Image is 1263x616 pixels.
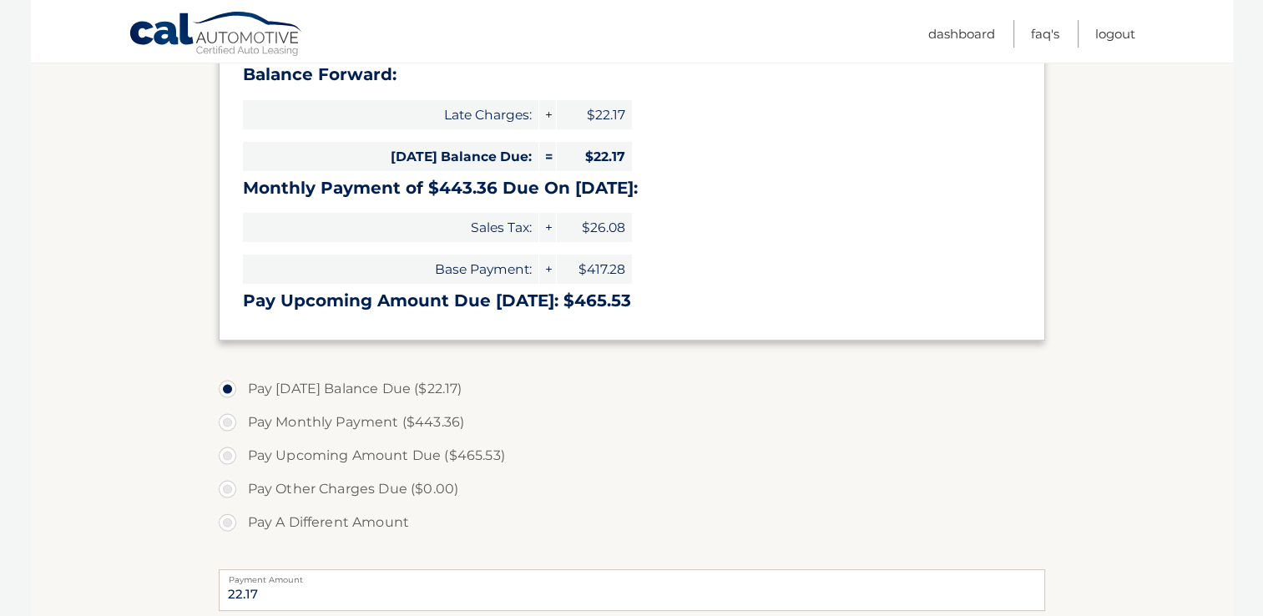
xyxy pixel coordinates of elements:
[129,11,304,59] a: Cal Automotive
[243,290,1021,311] h3: Pay Upcoming Amount Due [DATE]: $465.53
[539,255,556,284] span: +
[557,255,632,284] span: $417.28
[1095,20,1135,48] a: Logout
[219,569,1045,611] input: Payment Amount
[557,142,632,171] span: $22.17
[539,100,556,129] span: +
[928,20,995,48] a: Dashboard
[219,406,1045,439] label: Pay Monthly Payment ($443.36)
[243,142,538,171] span: [DATE] Balance Due:
[243,213,538,242] span: Sales Tax:
[557,213,632,242] span: $26.08
[539,142,556,171] span: =
[219,372,1045,406] label: Pay [DATE] Balance Due ($22.17)
[219,506,1045,539] label: Pay A Different Amount
[243,255,538,284] span: Base Payment:
[219,439,1045,472] label: Pay Upcoming Amount Due ($465.53)
[243,178,1021,199] h3: Monthly Payment of $443.36 Due On [DATE]:
[243,100,538,129] span: Late Charges:
[219,472,1045,506] label: Pay Other Charges Due ($0.00)
[243,64,1021,85] h3: Balance Forward:
[1031,20,1059,48] a: FAQ's
[539,213,556,242] span: +
[557,100,632,129] span: $22.17
[219,569,1045,583] label: Payment Amount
